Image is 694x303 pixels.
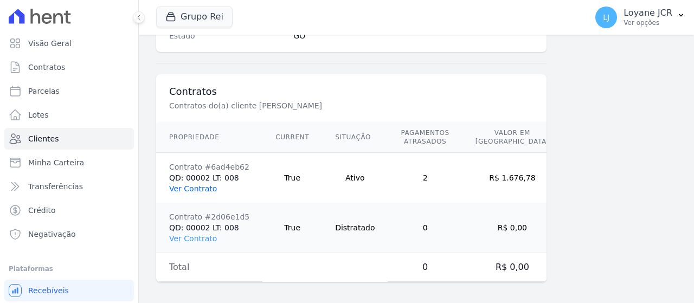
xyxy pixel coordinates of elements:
[156,122,262,153] th: Propriedade
[28,157,84,168] span: Minha Carteira
[156,7,233,27] button: Grupo Rei
[4,80,134,102] a: Parcelas
[28,38,72,49] span: Visão Geral
[28,86,60,96] span: Parcelas
[262,203,322,253] td: True
[624,18,672,27] p: Ver opções
[388,203,462,253] td: 0
[624,8,672,18] p: Loyane JCR
[322,203,388,253] td: Distratado
[462,153,562,203] td: R$ 1.676,78
[169,184,217,193] a: Ver Contrato
[4,280,134,301] a: Recebíveis
[169,30,285,41] dt: Estado
[169,100,534,111] p: Contratos do(a) cliente [PERSON_NAME]
[4,223,134,245] a: Negativação
[603,14,609,21] span: LJ
[169,85,534,98] h3: Contratos
[28,133,59,144] span: Clientes
[322,153,388,203] td: Ativo
[322,122,388,153] th: Situação
[388,153,462,203] td: 2
[4,56,134,78] a: Contratos
[28,229,76,240] span: Negativação
[28,285,69,296] span: Recebíveis
[4,128,134,150] a: Clientes
[28,181,83,192] span: Transferências
[462,253,562,282] td: R$ 0,00
[4,33,134,54] a: Visão Geral
[4,176,134,197] a: Transferências
[462,203,562,253] td: R$ 0,00
[169,162,249,172] div: Contrato #6ad4eb62
[28,62,65,73] span: Contratos
[28,109,49,120] span: Lotes
[293,30,534,41] dd: GO
[156,153,262,203] td: QD: 00002 LT: 008
[262,122,322,153] th: Current
[587,2,694,33] button: LJ Loyane JCR Ver opções
[169,234,217,243] a: Ver Contrato
[156,253,262,282] td: Total
[9,262,130,275] div: Plataformas
[388,122,462,153] th: Pagamentos Atrasados
[156,203,262,253] td: QD: 00002 LT: 008
[4,104,134,126] a: Lotes
[4,199,134,221] a: Crédito
[4,152,134,173] a: Minha Carteira
[388,253,462,282] td: 0
[262,153,322,203] td: True
[169,211,249,222] div: Contrato #2d06e1d5
[462,122,562,153] th: Valor em [GEOGRAPHIC_DATA]
[28,205,56,216] span: Crédito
